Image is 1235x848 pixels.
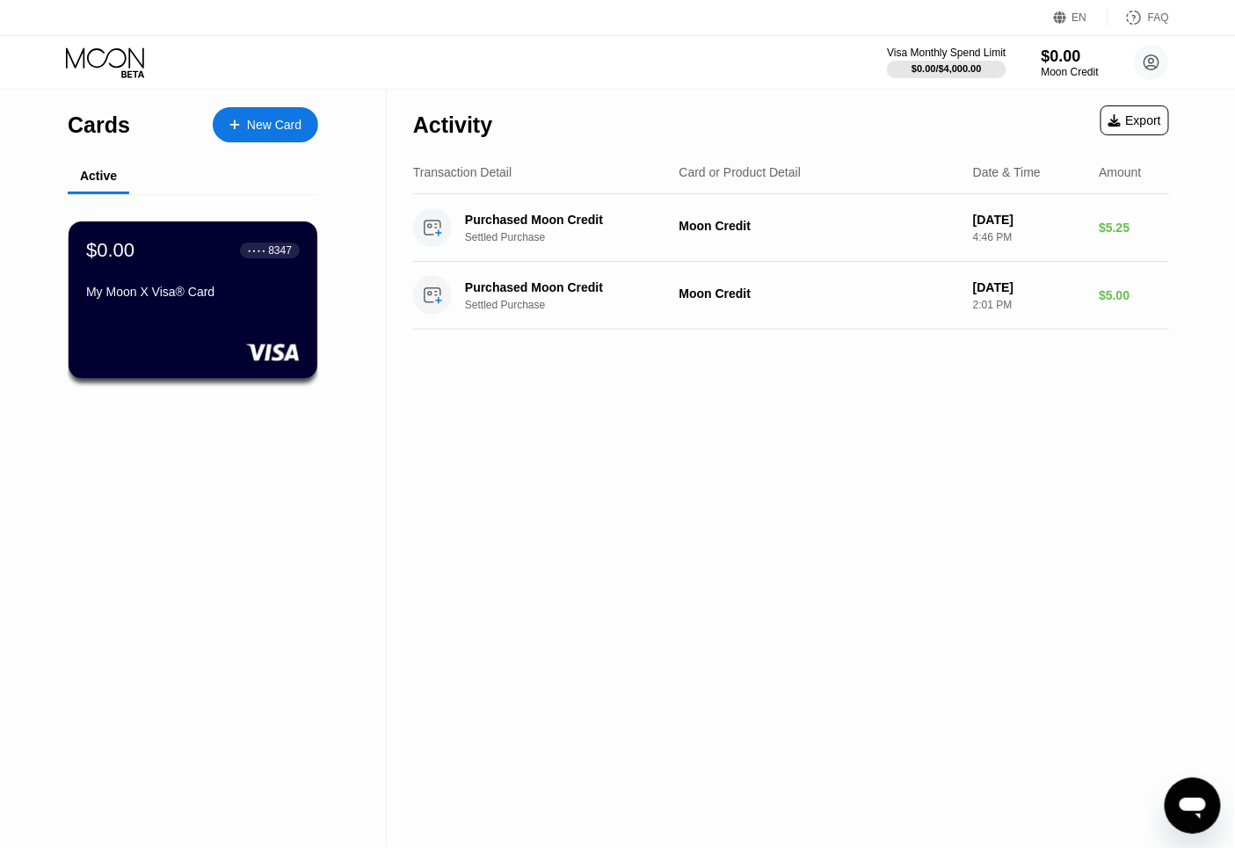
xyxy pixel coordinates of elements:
[86,239,134,262] div: $0.00
[413,165,512,179] div: Transaction Detail
[1042,47,1099,66] div: $0.00
[413,112,492,138] div: Activity
[1108,113,1161,127] div: Export
[887,47,1006,59] div: Visa Monthly Spend Limit
[1099,221,1169,235] div: $5.25
[973,280,1085,294] div: [DATE]
[68,112,130,138] div: Cards
[887,47,1006,78] div: Visa Monthly Spend Limit$0.00/$4,000.00
[465,231,692,243] div: Settled Purchase
[1101,105,1169,135] div: Export
[679,219,959,233] div: Moon Credit
[248,248,265,253] div: ● ● ● ●
[679,165,802,179] div: Card or Product Detail
[413,194,1169,262] div: Purchased Moon CreditSettled PurchaseMoon Credit[DATE]4:46 PM$5.25
[413,262,1169,330] div: Purchased Moon CreditSettled PurchaseMoon Credit[DATE]2:01 PM$5.00
[80,169,117,183] div: Active
[465,213,676,227] div: Purchased Moon Credit
[1165,778,1221,834] iframe: Кнопка запуска окна обмена сообщениями
[1099,165,1141,179] div: Amount
[465,280,676,294] div: Purchased Moon Credit
[1148,11,1169,24] div: FAQ
[912,63,982,74] div: $0.00 / $4,000.00
[1072,11,1087,24] div: EN
[86,285,300,299] div: My Moon X Visa® Card
[268,244,292,257] div: 8347
[213,107,318,142] div: New Card
[973,231,1085,243] div: 4:46 PM
[69,221,317,379] div: $0.00● ● ● ●8347My Moon X Visa® Card
[247,118,301,133] div: New Card
[973,213,1085,227] div: [DATE]
[1054,9,1108,26] div: EN
[973,299,1085,311] div: 2:01 PM
[1108,9,1169,26] div: FAQ
[1099,288,1169,302] div: $5.00
[679,286,959,301] div: Moon Credit
[465,299,692,311] div: Settled Purchase
[1042,47,1099,78] div: $0.00Moon Credit
[973,165,1041,179] div: Date & Time
[1042,66,1099,78] div: Moon Credit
